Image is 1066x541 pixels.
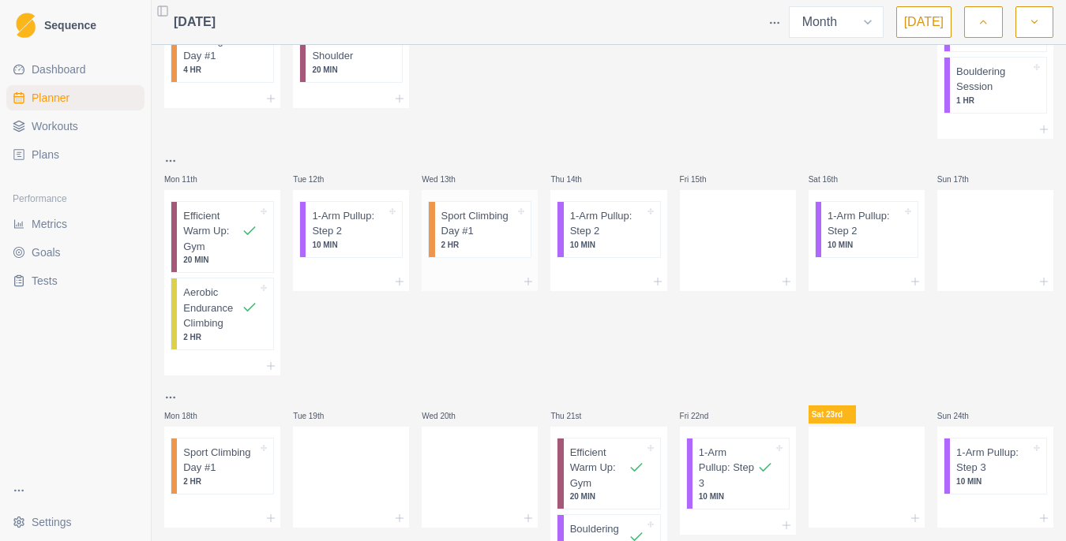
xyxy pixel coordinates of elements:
div: Performance [6,186,145,211]
a: Plans [6,142,145,167]
p: 10 MIN [699,491,773,502]
div: 1-Arm Pullup: Step 210 MIN [557,201,660,258]
a: Dashboard [6,57,145,82]
span: Tests [32,273,58,289]
span: Planner [32,90,69,106]
p: Sport Climbing Day #1 [441,208,516,239]
p: Thu 21st [550,410,598,422]
p: Sun 24th [937,410,985,422]
button: Settings [6,509,145,535]
p: 2 HR [183,331,257,343]
p: 10 MIN [828,239,902,251]
div: 1-Arm Pullup: Step 210 MIN [299,201,403,258]
p: Sat 16th [809,173,856,185]
p: 1-Arm Pullup: Step 2 [570,208,644,239]
p: 20 MIN [312,64,386,76]
div: Sport Climbing Day #12 HR [171,438,274,494]
span: Sequence [44,20,96,31]
img: Logo [16,13,36,39]
p: Tue 19th [293,410,340,422]
a: Tests [6,268,145,293]
div: 1-Arm Pullup: Step 210 MIN [815,201,918,258]
div: Sport Climbing Day #14 HR [171,10,274,83]
a: Metrics [6,211,145,237]
p: 10 MIN [312,239,386,251]
p: 1 HR [956,95,1030,106]
p: Mon 11th [164,173,212,185]
p: Fri 22nd [680,410,727,422]
p: 2 HR [441,239,516,251]
span: Dashboard [32,62,86,77]
a: Workouts [6,114,145,139]
a: Goals [6,240,145,265]
p: Tue 12th [293,173,340,185]
span: Goals [32,244,61,260]
div: Aerobic Endurance Climbing2 HR [171,278,274,350]
a: Planner [6,85,145,110]
div: Sport Climbing Day #12 HR [428,201,531,258]
div: Efficient Warm Up: Gym20 MIN [557,438,660,510]
div: Efficient Warm Up: Gym20 MIN [171,201,274,274]
p: Sat 23rd [809,405,856,423]
p: Thu 14th [550,173,598,185]
p: 4 HR [183,64,257,76]
div: 1-Arm Pullup: Step 310 MIN [944,438,1047,494]
a: LogoSequence [6,6,145,44]
p: 1-Arm Pullup: Step 3 [699,445,757,491]
span: Metrics [32,216,67,232]
p: 1-Arm Pullup: Step 2 [312,208,386,239]
p: 2 HR [183,476,257,487]
p: Efficient Warm Up: Gym [570,445,629,491]
p: Efficient Warm Up: Gym [183,208,242,255]
p: Sun 17th [937,173,985,185]
p: Sport Climbing Day #1 [183,445,257,476]
p: Wed 20th [422,410,469,422]
span: Plans [32,147,59,162]
p: 10 MIN [570,239,644,251]
p: Fri 15th [680,173,727,185]
p: 20 MIN [183,254,257,266]
span: [DATE] [174,13,216,32]
p: 1-Arm Pullup: Step 2 [828,208,902,239]
p: Bouldering Session [956,64,1030,95]
span: Workouts [32,118,78,134]
div: Mobility: Hip and Shoulder20 MIN [299,10,403,83]
p: 20 MIN [570,491,644,502]
p: Mon 18th [164,410,212,422]
p: 1-Arm Pullup: Step 3 [956,445,1030,476]
p: 10 MIN [956,476,1030,487]
button: [DATE] [896,6,952,38]
div: 1-Arm Pullup: Step 310 MIN [686,438,790,510]
p: Aerobic Endurance Climbing [183,285,242,331]
p: Wed 13th [422,173,469,185]
div: Bouldering Session1 HR [944,57,1047,114]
